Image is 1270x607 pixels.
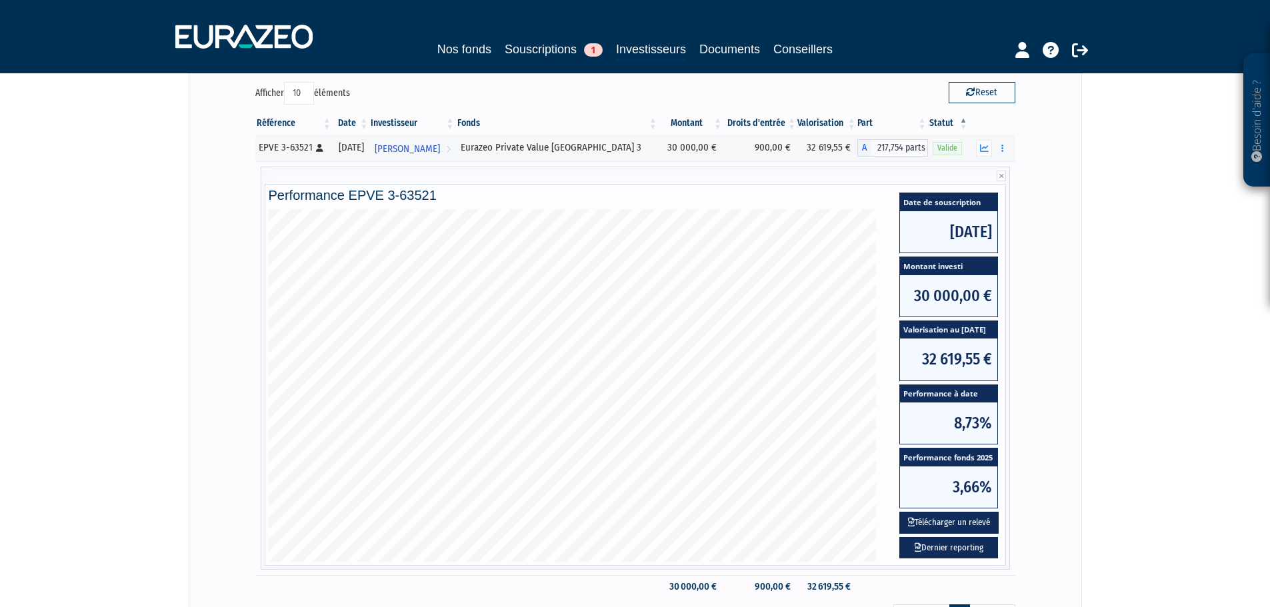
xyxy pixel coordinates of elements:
[723,135,797,161] td: 900,00 €
[899,537,998,559] a: Dernier reporting
[949,82,1015,103] button: Reset
[255,82,350,105] label: Afficher éléments
[659,135,723,161] td: 30 000,00 €
[269,188,1002,203] h4: Performance EPVE 3-63521
[857,139,928,157] div: A - Eurazeo Private Value Europe 3
[1249,61,1265,181] p: Besoin d'aide ?
[456,112,659,135] th: Fonds: activer pour trier la colonne par ordre croissant
[928,112,969,135] th: Statut : activer pour trier la colonne par ordre d&eacute;croissant
[857,112,928,135] th: Part: activer pour trier la colonne par ordre croissant
[255,112,333,135] th: Référence : activer pour trier la colonne par ordre croissant
[900,448,997,466] span: Performance fonds 2025
[773,40,833,59] a: Conseillers
[900,338,997,380] span: 32 619,55 €
[797,112,857,135] th: Valorisation: activer pour trier la colonne par ordre croissant
[900,193,997,211] span: Date de souscription
[857,139,871,157] span: A
[461,141,654,155] div: Eurazeo Private Value [GEOGRAPHIC_DATA] 3
[699,40,760,59] a: Documents
[900,275,997,316] span: 30 000,00 €
[437,40,491,59] a: Nos fonds
[723,575,797,598] td: 900,00 €
[337,141,365,155] div: [DATE]
[659,112,723,135] th: Montant: activer pour trier la colonne par ordre croissant
[797,575,857,598] td: 32 619,55 €
[284,82,314,105] select: Afficheréléments
[900,402,997,444] span: 8,73%
[871,139,928,157] span: 217,754 parts
[584,43,603,57] span: 1
[616,40,686,61] a: Investisseurs
[900,257,997,275] span: Montant investi
[900,211,997,253] span: [DATE]
[375,137,440,161] span: [PERSON_NAME]
[446,137,451,161] i: Voir l'investisseur
[369,112,455,135] th: Investisseur: activer pour trier la colonne par ordre croissant
[723,112,797,135] th: Droits d'entrée: activer pour trier la colonne par ordre croissant
[797,135,857,161] td: 32 619,55 €
[175,25,313,49] img: 1732889491-logotype_eurazeo_blanc_rvb.png
[316,144,323,152] i: [Français] Personne physique
[900,321,997,339] span: Valorisation au [DATE]
[933,142,962,155] span: Valide
[659,575,723,598] td: 30 000,00 €
[259,141,328,155] div: EPVE 3-63521
[900,385,997,403] span: Performance à date
[899,512,999,534] button: Télécharger un relevé
[900,466,997,508] span: 3,66%
[369,135,455,161] a: [PERSON_NAME]
[333,112,370,135] th: Date: activer pour trier la colonne par ordre croissant
[505,40,603,59] a: Souscriptions1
